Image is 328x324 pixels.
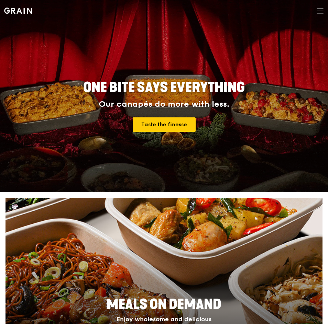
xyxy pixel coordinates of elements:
img: Grain [4,8,32,14]
span: Meals On Demand [107,296,221,313]
a: Taste the finesse [133,117,196,132]
div: Our canapés do more with less. [40,100,288,109]
span: ONE BITE SAYS EVERYTHING [83,79,245,96]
